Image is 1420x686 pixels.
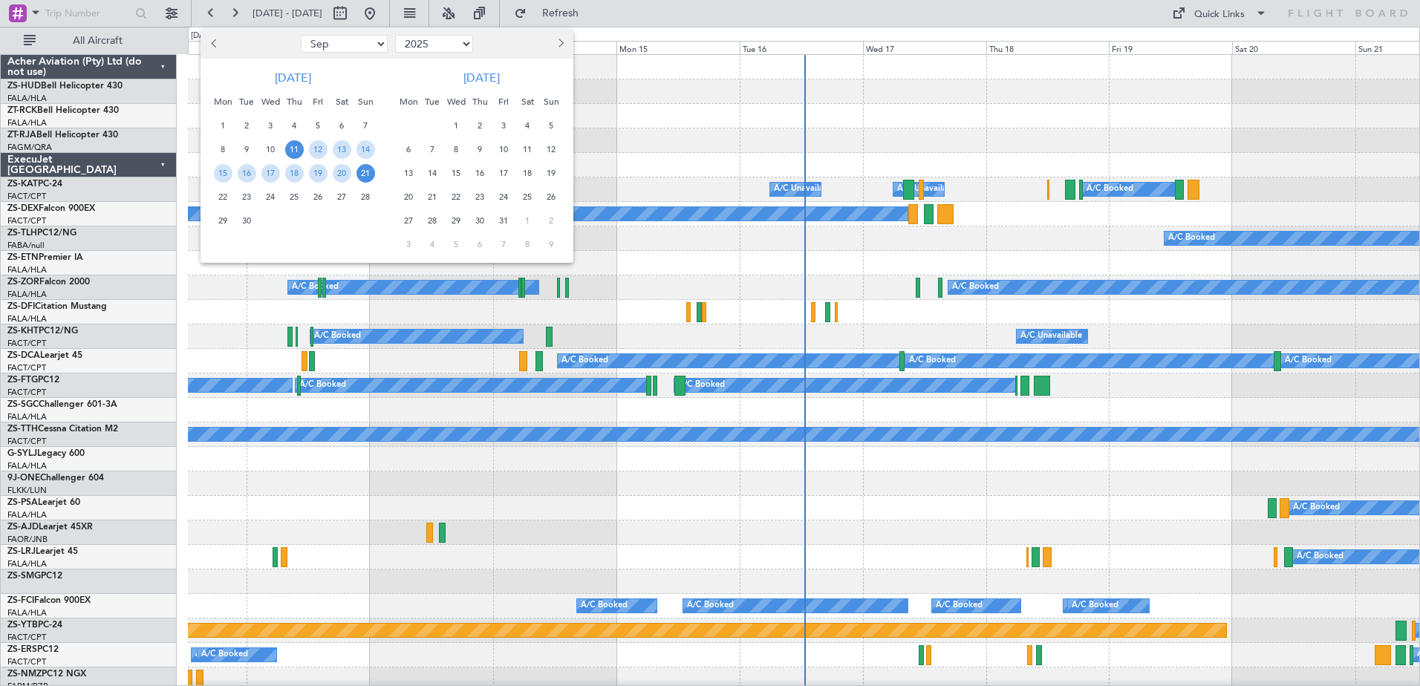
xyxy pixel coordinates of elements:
span: 9 [238,140,256,159]
select: Select year [395,35,473,53]
span: 25 [518,188,537,206]
div: 17-10-2025 [492,161,515,185]
span: 20 [333,164,351,183]
span: 27 [400,212,418,230]
div: 14-10-2025 [420,161,444,185]
div: 7-10-2025 [420,137,444,161]
div: 19-9-2025 [306,161,330,185]
span: 23 [238,188,256,206]
span: 13 [400,164,418,183]
span: 18 [518,164,537,183]
div: 28-10-2025 [420,209,444,232]
span: 11 [285,140,304,159]
div: 28-9-2025 [354,185,377,209]
div: 1-9-2025 [211,114,235,137]
div: 30-9-2025 [235,209,258,232]
div: 30-10-2025 [468,209,492,232]
div: 14-9-2025 [354,137,377,161]
div: 18-9-2025 [282,161,306,185]
span: 31 [495,212,513,230]
div: 13-10-2025 [397,161,420,185]
div: 21-10-2025 [420,185,444,209]
div: 24-9-2025 [258,185,282,209]
div: 10-9-2025 [258,137,282,161]
div: 15-10-2025 [444,161,468,185]
span: 3 [400,235,418,254]
span: 5 [542,117,561,135]
div: Thu [282,90,306,114]
span: 5 [309,117,328,135]
span: 13 [333,140,351,159]
div: 20-10-2025 [397,185,420,209]
div: 16-9-2025 [235,161,258,185]
span: 14 [423,164,442,183]
div: 2-11-2025 [539,209,563,232]
div: 23-10-2025 [468,185,492,209]
div: 3-9-2025 [258,114,282,137]
span: 6 [333,117,351,135]
div: 8-9-2025 [211,137,235,161]
div: 6-10-2025 [397,137,420,161]
div: 2-10-2025 [468,114,492,137]
span: 7 [356,117,375,135]
span: 18 [285,164,304,183]
div: 3-10-2025 [492,114,515,137]
span: 3 [261,117,280,135]
button: Next month [552,32,568,56]
div: 8-11-2025 [515,232,539,256]
div: Fri [492,90,515,114]
div: Wed [444,90,468,114]
div: 31-10-2025 [492,209,515,232]
div: 24-10-2025 [492,185,515,209]
div: Mon [397,90,420,114]
span: 7 [495,235,513,254]
div: 6-9-2025 [330,114,354,137]
div: 4-9-2025 [282,114,306,137]
div: Sun [354,90,377,114]
div: Sat [515,90,539,114]
div: 11-10-2025 [515,137,539,161]
div: 27-10-2025 [397,209,420,232]
div: Mon [211,90,235,114]
span: 22 [214,188,232,206]
div: 25-9-2025 [282,185,306,209]
select: Select month [301,35,388,53]
div: Tue [235,90,258,114]
div: 7-9-2025 [354,114,377,137]
span: 19 [309,164,328,183]
div: 20-9-2025 [330,161,354,185]
span: 1 [214,117,232,135]
div: 13-9-2025 [330,137,354,161]
div: 25-10-2025 [515,185,539,209]
div: Wed [258,90,282,114]
div: 22-9-2025 [211,185,235,209]
span: 4 [423,235,442,254]
div: 4-10-2025 [515,114,539,137]
div: 2-9-2025 [235,114,258,137]
div: 4-11-2025 [420,232,444,256]
div: Sun [539,90,563,114]
span: 26 [542,188,561,206]
span: 28 [423,212,442,230]
span: 30 [471,212,489,230]
span: 12 [309,140,328,159]
span: 10 [261,140,280,159]
span: 29 [447,212,466,230]
span: 26 [309,188,328,206]
span: 23 [471,188,489,206]
span: 12 [542,140,561,159]
div: 16-10-2025 [468,161,492,185]
div: 1-10-2025 [444,114,468,137]
span: 4 [285,117,304,135]
div: 1-11-2025 [515,209,539,232]
div: 21-9-2025 [354,161,377,185]
span: 24 [495,188,513,206]
span: 7 [423,140,442,159]
div: Tue [420,90,444,114]
div: 12-9-2025 [306,137,330,161]
span: 9 [471,140,489,159]
span: 27 [333,188,351,206]
span: 17 [261,164,280,183]
span: 30 [238,212,256,230]
span: 24 [261,188,280,206]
